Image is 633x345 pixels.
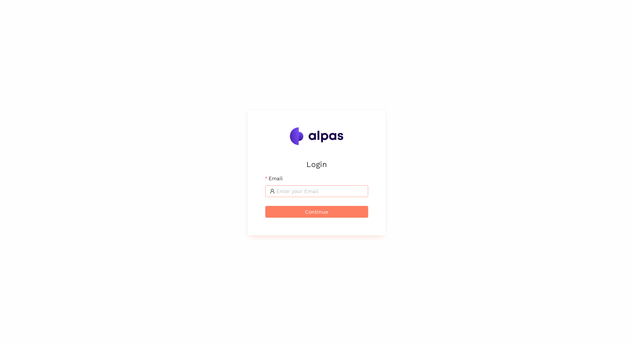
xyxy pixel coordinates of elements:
[305,208,328,216] span: Continue
[270,189,275,194] span: user
[265,174,283,182] label: Email
[265,158,368,170] h2: Login
[265,206,368,218] button: Continue
[290,127,344,145] img: Alpas.ai Logo
[276,187,364,195] input: Email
